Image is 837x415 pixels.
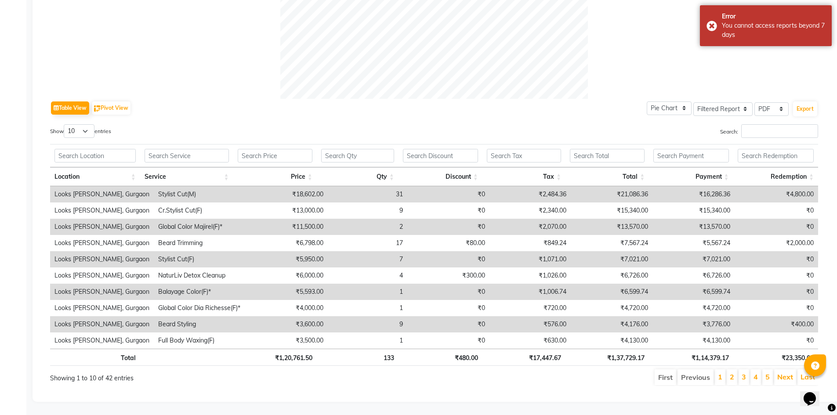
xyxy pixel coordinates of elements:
td: ₹0 [407,186,489,202]
td: ₹849.24 [489,235,571,251]
img: pivot.png [94,105,101,112]
td: Looks [PERSON_NAME], Gurgaon [50,267,154,284]
th: Discount: activate to sort column ascending [399,167,482,186]
button: Table View [51,101,89,115]
td: Global Color Majirel(F)* [154,219,246,235]
td: ₹1,026.00 [489,267,571,284]
a: 1 [718,372,722,381]
td: 9 [328,202,407,219]
th: Tax: activate to sort column ascending [482,167,565,186]
td: ₹3,600.00 [246,316,328,332]
td: ₹0 [735,219,818,235]
th: 133 [317,349,399,366]
th: Total: activate to sort column ascending [565,167,649,186]
th: Location: activate to sort column ascending [50,167,140,186]
td: ₹0 [735,284,818,300]
th: Redemption: activate to sort column ascending [733,167,818,186]
th: Total [50,349,140,366]
th: ₹23,350.00 [733,349,818,366]
td: ₹15,340.00 [652,202,735,219]
td: ₹0 [735,251,818,267]
td: ₹3,500.00 [246,332,328,349]
td: ₹0 [407,332,489,349]
td: Looks [PERSON_NAME], Gurgaon [50,202,154,219]
td: Stylist Cut(M) [154,186,246,202]
td: ₹3,776.00 [652,316,735,332]
iframe: chat widget [800,380,828,406]
td: Looks [PERSON_NAME], Gurgaon [50,251,154,267]
th: Price: activate to sort column ascending [233,167,317,186]
td: ₹0 [407,219,489,235]
td: 2 [328,219,407,235]
input: Search Price [238,149,312,162]
td: ₹2,484.36 [489,186,571,202]
td: ₹2,070.00 [489,219,571,235]
td: ₹4,176.00 [571,316,652,332]
td: Global Color Dia Richesse(F)* [154,300,246,316]
select: Showentries [64,124,94,138]
td: ₹0 [735,332,818,349]
td: ₹4,130.00 [652,332,735,349]
input: Search Discount [403,149,478,162]
td: ₹1,006.74 [489,284,571,300]
td: 1 [328,332,407,349]
td: ₹4,720.00 [571,300,652,316]
td: Full Body Waxing(F) [154,332,246,349]
td: ₹18,602.00 [246,186,328,202]
td: Looks [PERSON_NAME], Gurgaon [50,186,154,202]
a: 3 [742,372,746,381]
td: Beard Styling [154,316,246,332]
td: ₹400.00 [735,316,818,332]
input: Search Redemption [738,149,814,162]
td: ₹7,567.24 [571,235,652,251]
td: ₹4,000.00 [246,300,328,316]
td: ₹7,021.00 [571,251,652,267]
td: ₹720.00 [489,300,571,316]
td: Looks [PERSON_NAME], Gurgaon [50,219,154,235]
td: ₹300.00 [407,267,489,284]
td: Balayage Color(F)* [154,284,246,300]
td: Looks [PERSON_NAME], Gurgaon [50,300,154,316]
th: Service: activate to sort column ascending [140,167,233,186]
td: ₹7,021.00 [652,251,735,267]
td: ₹16,286.36 [652,186,735,202]
td: ₹6,000.00 [246,267,328,284]
a: 2 [730,372,734,381]
th: ₹1,37,729.17 [565,349,649,366]
label: Search: [720,124,818,138]
a: 5 [765,372,770,381]
td: ₹4,800.00 [735,186,818,202]
th: ₹1,14,379.17 [649,349,733,366]
td: ₹6,599.74 [652,284,735,300]
div: Error [722,12,825,21]
td: ₹6,798.00 [246,235,328,251]
input: Search: [741,124,818,138]
input: Search Total [570,149,645,162]
td: Stylist Cut(F) [154,251,246,267]
input: Search Tax [487,149,561,162]
input: Search Service [145,149,229,162]
td: Looks [PERSON_NAME], Gurgaon [50,316,154,332]
td: ₹630.00 [489,332,571,349]
td: ₹2,340.00 [489,202,571,219]
td: ₹5,593.00 [246,284,328,300]
a: Next [777,372,793,381]
td: ₹0 [735,267,818,284]
td: ₹576.00 [489,316,571,332]
td: ₹4,720.00 [652,300,735,316]
td: Cr.Stylist Cut(F) [154,202,246,219]
a: 4 [754,372,758,381]
td: ₹13,570.00 [571,219,652,235]
th: Payment: activate to sort column ascending [649,167,733,186]
td: ₹6,726.00 [652,267,735,284]
td: Beard Trimming [154,235,246,251]
td: 1 [328,300,407,316]
td: ₹0 [407,300,489,316]
th: ₹17,447.67 [482,349,565,366]
td: ₹5,567.24 [652,235,735,251]
td: ₹1,071.00 [489,251,571,267]
button: Pivot View [92,101,130,115]
div: Showing 1 to 10 of 42 entries [50,368,362,383]
td: ₹13,570.00 [652,219,735,235]
td: ₹4,130.00 [571,332,652,349]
